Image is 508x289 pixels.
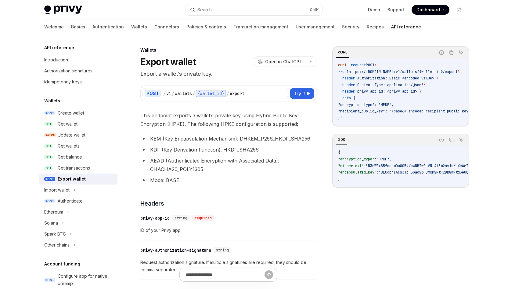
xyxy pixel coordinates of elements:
[175,216,187,221] span: string
[227,90,229,97] div: /
[457,136,465,144] button: Ask AI
[367,20,384,34] a: Recipes
[338,170,376,175] span: "encapsulated_key"
[44,208,63,216] div: Ethereum
[39,54,117,65] a: Introduction
[44,186,70,194] div: Import wallet
[140,56,196,67] h1: Export wallet
[140,156,316,174] li: AEAD (Authenticated Encryption with Associated Data): CHACHA20_POLY1305
[366,63,374,68] span: POST
[44,199,55,203] span: POST
[338,109,473,114] span: "recipient_public_key": "<base64-encoded-recipient-public-key>"
[175,90,192,97] div: wallets
[44,78,82,86] div: Idempotency keys
[39,196,117,207] a: POSTAuthenticate
[58,273,114,287] div: Configure app for native onramp
[154,20,179,34] a: Connectors
[39,141,117,152] a: GETGet wallets
[145,90,161,97] div: POST
[140,134,316,143] li: KEM (Key Encapsulation Mechanism): DHKEM_P256_HKDF_SHA256
[374,63,376,68] span: \
[438,136,445,144] button: Report incorrect code
[44,133,56,137] span: PATCH
[376,170,379,175] span: :
[454,5,464,15] button: Toggle dark mode
[447,136,455,144] button: Copy the contents from the code block
[419,89,421,94] span: \
[58,120,77,128] div: Get wallet
[436,76,438,81] span: \
[447,49,455,57] button: Copy the contents from the code block
[338,63,347,68] span: curl
[423,82,426,87] span: \
[39,163,117,174] a: GETGet transactions
[347,63,366,68] span: --request
[58,142,80,150] div: Get wallets
[140,145,316,154] li: KDF (Key Derivation Function): HKDF_SHA256
[39,271,117,289] a: POSTConfigure app for native onramp
[438,49,445,57] button: Report incorrect code
[44,155,53,159] span: GET
[412,5,449,15] a: Dashboard
[44,166,53,170] span: GET
[230,90,244,97] div: export
[44,241,70,249] div: Other chains
[58,153,82,161] div: Get balance
[39,152,117,163] a: GETGet balance
[186,4,322,15] button: Search...CtrlK
[351,96,355,101] span: '{
[290,88,314,99] button: Try it
[265,270,273,279] button: Send message
[140,47,316,53] div: Wallets
[296,20,335,34] a: User management
[44,97,60,104] h5: Wallets
[140,259,316,273] span: Request authorization signature. If multiple signatures are required, they should be comma separa...
[265,59,302,65] span: Open in ChatGPT
[44,278,55,282] span: POST
[58,109,84,117] div: Create wallet
[254,57,306,67] button: Open in ChatGPT
[342,20,359,34] a: Security
[39,65,117,76] a: Authorization signatures
[58,175,86,183] div: Export wallet
[336,49,349,56] div: cURL
[196,90,226,97] div: {wallet_id}
[39,119,117,130] a: GETGet wallet
[44,20,64,34] a: Welcome
[338,177,340,181] span: }
[364,163,366,168] span: :
[166,90,171,97] div: v1
[294,90,305,97] span: Try it
[39,130,117,141] a: PATCHUpdate wallet
[163,90,166,97] div: /
[457,49,465,57] button: Ask AI
[44,177,55,181] span: POST
[71,20,85,34] a: Basics
[192,215,214,221] div: required
[140,247,211,253] div: privy-authorization-signature
[39,108,117,119] a: POSTCreate wallet
[58,164,90,172] div: Get transactions
[131,20,147,34] a: Wallets
[338,102,394,107] span: "encryption_type": "HPKE",
[338,157,374,162] span: "encryption_type"
[140,70,316,78] p: Export a wallet’s private key.
[416,7,440,13] span: Dashboard
[391,20,421,34] a: API reference
[349,69,458,74] span: https://[DOMAIN_NAME]/v1/wallets/{wallet_id}/export
[44,260,80,268] h5: Account funding
[376,157,389,162] span: "HPKE"
[172,90,174,97] div: /
[186,20,226,34] a: Policies & controls
[44,67,92,75] div: Authorization signatures
[44,144,53,148] span: GET
[374,157,376,162] span: :
[338,82,355,87] span: --header
[44,5,82,14] img: light logo
[58,131,85,139] div: Update wallet
[336,136,347,143] div: 200
[338,89,355,94] span: --header
[338,150,340,155] span: {
[140,199,164,208] span: Headers
[44,122,53,126] span: GET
